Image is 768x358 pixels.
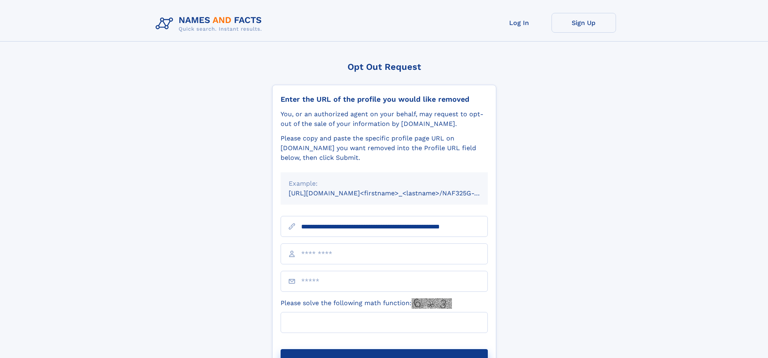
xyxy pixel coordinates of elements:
a: Sign Up [552,13,616,33]
small: [URL][DOMAIN_NAME]<firstname>_<lastname>/NAF325G-xxxxxxxx [289,189,503,197]
div: Example: [289,179,480,188]
a: Log In [487,13,552,33]
div: You, or an authorized agent on your behalf, may request to opt-out of the sale of your informatio... [281,109,488,129]
div: Opt Out Request [272,62,496,72]
div: Please copy and paste the specific profile page URL on [DOMAIN_NAME] you want removed into the Pr... [281,134,488,163]
label: Please solve the following math function: [281,298,452,309]
div: Enter the URL of the profile you would like removed [281,95,488,104]
img: Logo Names and Facts [152,13,268,35]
